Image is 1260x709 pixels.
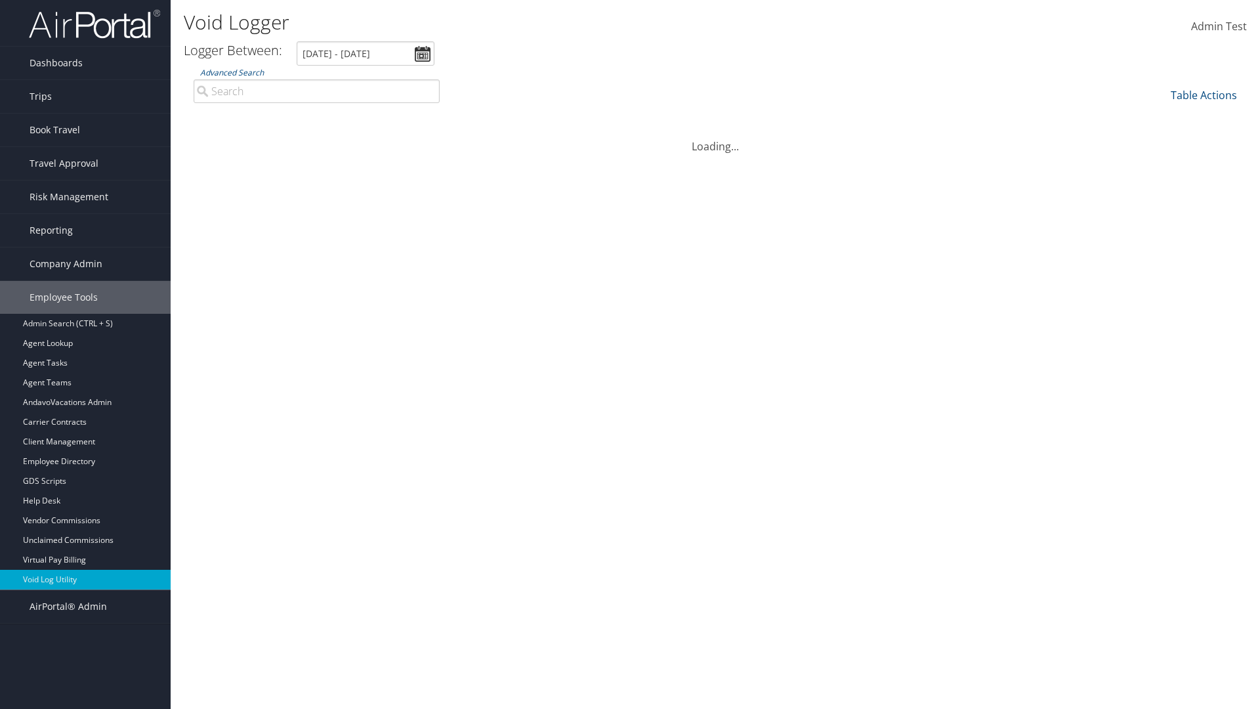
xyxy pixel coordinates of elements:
[1171,88,1237,102] a: Table Actions
[29,9,160,39] img: airportal-logo.png
[30,247,102,280] span: Company Admin
[1191,7,1247,47] a: Admin Test
[184,123,1247,154] div: Loading...
[30,181,108,213] span: Risk Management
[297,41,434,66] input: [DATE] - [DATE]
[200,67,264,78] a: Advanced Search
[30,590,107,623] span: AirPortal® Admin
[194,79,440,103] input: Advanced Search
[30,214,73,247] span: Reporting
[30,47,83,79] span: Dashboards
[184,41,282,59] h3: Logger Between:
[30,147,98,180] span: Travel Approval
[1191,19,1247,33] span: Admin Test
[30,281,98,314] span: Employee Tools
[30,80,52,113] span: Trips
[30,114,80,146] span: Book Travel
[184,9,892,36] h1: Void Logger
